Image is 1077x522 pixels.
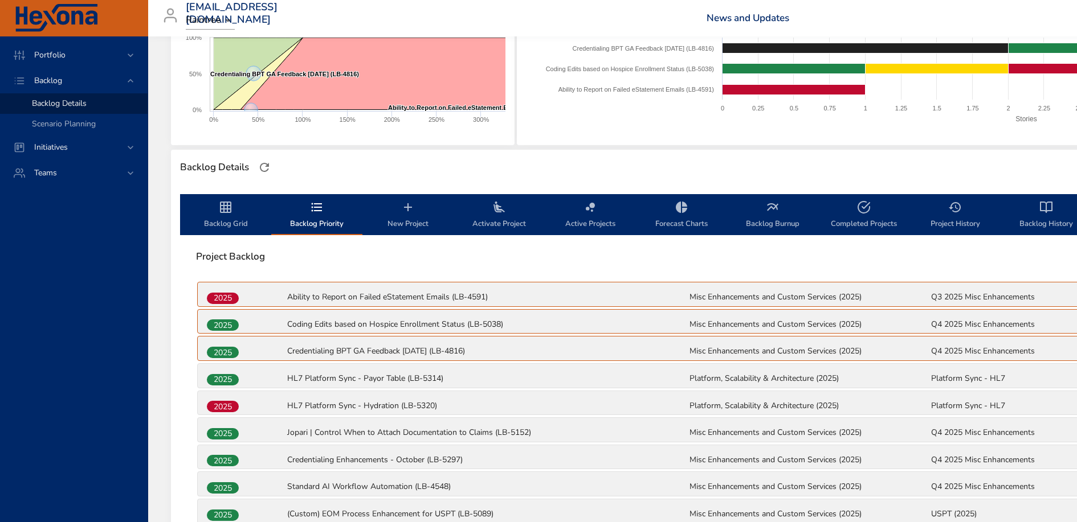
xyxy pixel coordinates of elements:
span: 2025 [207,428,239,439]
span: Activate Project [460,200,538,231]
span: 2025 [207,401,239,413]
a: News and Updates [707,11,789,24]
span: Backlog Burnup [734,200,811,231]
img: Hexona [14,4,99,32]
span: Project History [916,200,994,231]
span: 2025 [207,482,239,494]
span: 2025 [207,373,239,385]
text: 1.5 [933,105,941,112]
text: 0% [193,106,202,113]
span: 2025 [207,509,239,521]
text: 250% [429,116,444,123]
span: Backlog Priority [278,200,356,231]
text: Coding Edits based on Hospice Enrollment Status (LB-5038) [546,65,714,72]
text: 2 [1007,105,1010,112]
text: 150% [340,116,356,123]
text: 200% [384,116,400,123]
span: New Project [369,200,447,231]
text: Ability to Report on Failed eStatement Emails (LB-4591) [388,104,554,111]
span: 2025 [207,319,239,331]
div: Raintree [186,11,235,30]
span: 2025 [207,292,239,304]
p: (Custom) EOM Process Enhancement for USPT (LB-5089) [287,508,687,520]
span: Backlog Details [32,98,87,109]
p: Standard AI Workflow Automation (LB-4548) [287,481,687,492]
p: Credentialing Enhancements - October (LB-5297) [287,454,687,466]
p: Misc Enhancements and Custom Services (2025) [690,291,929,303]
text: 0 [721,105,724,112]
p: HL7 Platform Sync - Payor Table (LB-5314) [287,373,687,384]
p: Platform, Scalability & Architecture (2025) [690,400,929,412]
span: Completed Projects [825,200,903,231]
text: 50% [252,116,264,123]
text: Stories [1015,115,1037,123]
text: 100% [186,34,202,41]
text: Ability to Report on Failed eStatement Emails (LB-4591) [558,86,714,93]
text: 50% [189,71,202,77]
text: 1 [864,105,867,112]
div: 2025 [207,509,239,521]
text: 1.25 [895,105,907,112]
span: Active Projects [552,200,629,231]
p: Credentialing BPT GA Feedback [DATE] (LB-4816) [287,346,687,357]
p: Misc Enhancements and Custom Services (2025) [690,454,929,466]
span: Portfolio [25,50,75,60]
text: Credentialing BPT GA Feedback [DATE] (LB-4816) [210,71,359,77]
span: Initiatives [25,142,77,153]
span: Backlog [25,75,71,86]
text: 0% [209,116,218,123]
text: 300% [473,116,489,123]
text: 0.5 [790,105,798,112]
text: 0.75 [823,105,835,112]
span: Scenario Planning [32,118,96,129]
p: Ability to Report on Failed eStatement Emails (LB-4591) [287,291,687,303]
p: Misc Enhancements and Custom Services (2025) [690,508,929,520]
p: Platform, Scalability & Architecture (2025) [690,373,929,384]
p: Jopari | Control When to Attach Documentation to Claims (LB-5152) [287,427,687,438]
span: Forecast Charts [643,200,720,231]
div: 2025 [207,293,239,304]
span: 2025 [207,455,239,467]
text: Credentialing BPT GA Feedback [DATE] (LB-4816) [573,45,714,52]
h3: [EMAIL_ADDRESS][DOMAIN_NAME] [186,1,278,26]
p: Misc Enhancements and Custom Services (2025) [690,427,929,438]
p: Misc Enhancements and Custom Services (2025) [690,346,929,357]
p: Misc Enhancements and Custom Services (2025) [690,481,929,492]
text: 100% [295,116,311,123]
span: Teams [25,167,66,178]
div: 2025 [207,401,239,412]
div: 2025 [207,319,239,331]
p: HL7 Platform Sync - Hydration (LB-5320) [287,400,687,412]
div: Backlog Details [177,158,252,176]
text: 1.75 [966,105,978,112]
text: 0.25 [752,105,764,112]
text: 2.25 [1038,105,1050,112]
span: Backlog Grid [187,200,264,231]
p: Misc Enhancements and Custom Services (2025) [690,319,929,330]
span: 2025 [207,347,239,359]
div: 2025 [207,347,239,358]
p: Coding Edits based on Hospice Enrollment Status (LB-5038) [287,319,687,330]
button: Refresh Page [256,159,273,176]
